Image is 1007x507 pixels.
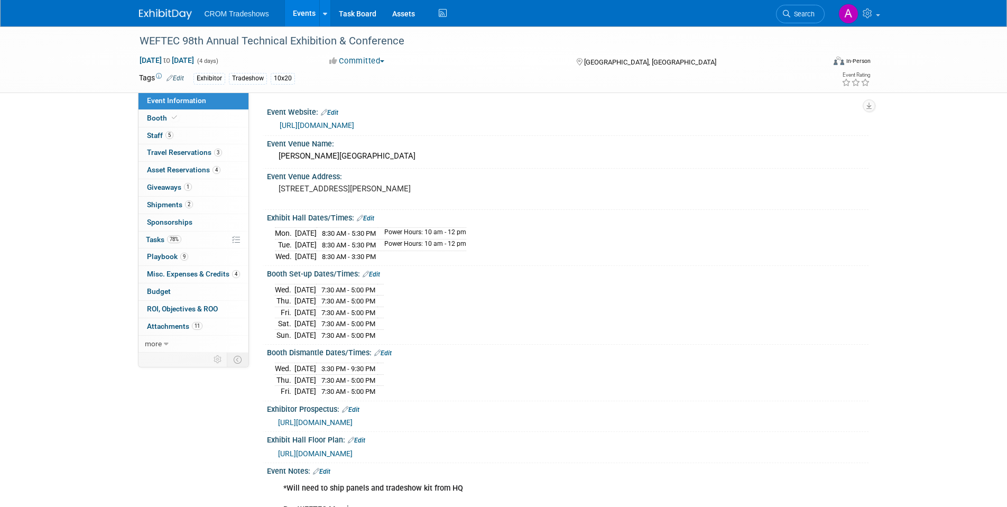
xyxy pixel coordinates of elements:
[776,5,825,23] a: Search
[280,121,354,130] a: [URL][DOMAIN_NAME]
[275,386,294,397] td: Fri.
[147,287,171,296] span: Budget
[295,228,317,239] td: [DATE]
[138,179,248,196] a: Giveaways1
[147,322,202,330] span: Attachments
[147,270,240,278] span: Misc. Expenses & Credits
[192,322,202,330] span: 11
[294,318,316,330] td: [DATE]
[278,418,353,427] span: [URL][DOMAIN_NAME]
[313,468,330,475] a: Edit
[138,248,248,265] a: Playbook9
[846,57,871,65] div: In-Person
[321,309,375,317] span: 7:30 AM - 5:00 PM
[267,401,869,415] div: Exhibitor Prospectus:
[147,114,179,122] span: Booth
[275,329,294,340] td: Sun.
[275,374,294,386] td: Thu.
[172,115,177,121] i: Booth reservation complete
[294,296,316,307] td: [DATE]
[139,56,195,65] span: [DATE] [DATE]
[267,210,869,224] div: Exhibit Hall Dates/Times:
[275,228,295,239] td: Mon.
[267,136,869,149] div: Event Venue Name:
[138,318,248,335] a: Attachments11
[229,73,267,84] div: Tradeshow
[205,10,269,18] span: CROM Tradeshows
[232,270,240,278] span: 4
[322,253,376,261] span: 8:30 AM - 3:30 PM
[790,10,815,18] span: Search
[138,214,248,231] a: Sponsorships
[184,183,192,191] span: 1
[275,239,295,251] td: Tue.
[267,169,869,182] div: Event Venue Address:
[138,93,248,109] a: Event Information
[138,197,248,214] a: Shipments2
[180,253,188,261] span: 9
[271,73,295,84] div: 10x20
[279,184,506,193] pre: [STREET_ADDRESS][PERSON_NAME]
[147,200,193,209] span: Shipments
[146,235,181,244] span: Tasks
[147,96,206,105] span: Event Information
[147,183,192,191] span: Giveaways
[295,239,317,251] td: [DATE]
[348,437,365,444] a: Edit
[378,228,466,239] td: Power Hours: 10 am - 12 pm
[342,406,359,413] a: Edit
[138,283,248,300] a: Budget
[321,388,375,395] span: 7:30 AM - 5:00 PM
[275,318,294,330] td: Sat.
[294,363,316,375] td: [DATE]
[321,297,375,305] span: 7:30 AM - 5:00 PM
[147,252,188,261] span: Playbook
[322,229,376,237] span: 8:30 AM - 5:30 PM
[321,286,375,294] span: 7:30 AM - 5:00 PM
[275,284,294,296] td: Wed.
[363,271,380,278] a: Edit
[321,320,375,328] span: 7:30 AM - 5:00 PM
[278,449,353,458] a: [URL][DOMAIN_NAME]
[267,266,869,280] div: Booth Set-up Dates/Times:
[213,166,220,174] span: 4
[275,307,294,318] td: Fri.
[275,296,294,307] td: Thu.
[267,345,869,358] div: Booth Dismantle Dates/Times:
[378,239,466,251] td: Power Hours: 10 am - 12 pm
[138,266,248,283] a: Misc. Expenses & Credits4
[147,165,220,174] span: Asset Reservations
[147,131,173,140] span: Staff
[357,215,374,222] a: Edit
[167,235,181,243] span: 78%
[322,241,376,249] span: 8:30 AM - 5:30 PM
[275,148,861,164] div: [PERSON_NAME][GEOGRAPHIC_DATA]
[145,339,162,348] span: more
[139,72,184,85] td: Tags
[185,200,193,208] span: 2
[326,56,389,67] button: Committed
[294,307,316,318] td: [DATE]
[762,55,871,71] div: Event Format
[138,110,248,127] a: Booth
[138,144,248,161] a: Travel Reservations3
[138,162,248,179] a: Asset Reservations4
[267,432,869,446] div: Exhibit Hall Floor Plan:
[294,386,316,397] td: [DATE]
[196,58,218,64] span: (4 days)
[321,331,375,339] span: 7:30 AM - 5:00 PM
[834,57,844,65] img: Format-Inperson.png
[136,32,809,51] div: WEFTEC 98th Annual Technical Exhibition & Conference
[275,251,295,262] td: Wed.
[214,149,222,156] span: 3
[321,109,338,116] a: Edit
[139,9,192,20] img: ExhibitDay
[147,305,218,313] span: ROI, Objectives & ROO
[294,284,316,296] td: [DATE]
[267,104,869,118] div: Event Website:
[295,251,317,262] td: [DATE]
[138,301,248,318] a: ROI, Objectives & ROO
[167,75,184,82] a: Edit
[321,365,375,373] span: 3:30 PM - 9:30 PM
